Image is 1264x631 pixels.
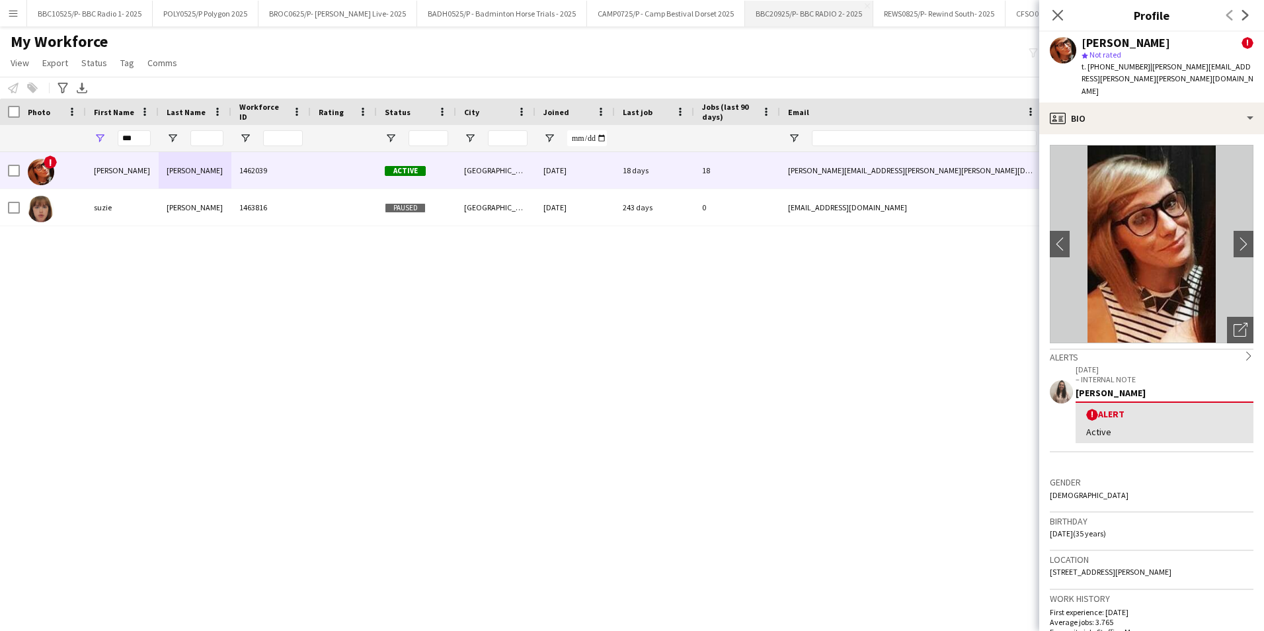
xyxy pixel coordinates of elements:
[190,130,223,146] input: Last Name Filter Input
[231,152,311,189] div: 1462039
[239,132,251,144] button: Open Filter Menu
[535,152,615,189] div: [DATE]
[1082,37,1170,49] div: [PERSON_NAME]
[543,107,569,117] span: Joined
[1227,317,1253,343] div: Open photos pop-in
[44,155,57,169] span: !
[81,57,107,69] span: Status
[587,1,745,26] button: CAMP0725/P - Camp Bestival Dorset 2025
[1082,62,1150,71] span: t. [PHONE_NUMBER]
[159,189,231,226] div: [PERSON_NAME]
[385,203,426,213] span: Paused
[615,189,694,226] div: 243 days
[167,132,178,144] button: Open Filter Menu
[1006,1,1137,26] button: CFSO0825/P- Carfest South- 2025
[780,189,1045,226] div: [EMAIL_ADDRESS][DOMAIN_NAME]
[231,189,311,226] div: 1463816
[694,189,780,226] div: 0
[37,54,73,71] a: Export
[5,54,34,71] a: View
[258,1,417,26] button: BROC0625/P- [PERSON_NAME] Live- 2025
[1076,364,1253,374] p: [DATE]
[1050,490,1128,500] span: [DEMOGRAPHIC_DATA]
[385,166,426,176] span: Active
[694,152,780,189] div: 18
[94,132,106,144] button: Open Filter Menu
[385,107,411,117] span: Status
[120,57,134,69] span: Tag
[28,159,54,185] img: Suzanne Edwards
[239,102,287,122] span: Workforce ID
[543,132,555,144] button: Open Filter Menu
[1050,476,1253,488] h3: Gender
[409,130,448,146] input: Status Filter Input
[11,32,108,52] span: My Workforce
[1086,409,1098,421] span: !
[535,189,615,226] div: [DATE]
[319,107,344,117] span: Rating
[417,1,587,26] button: BADH0525/P - Badminton Horse Trials - 2025
[86,152,159,189] div: [PERSON_NAME]
[464,132,476,144] button: Open Filter Menu
[745,1,873,26] button: BBC20925/P- BBC RADIO 2- 2025
[1050,593,1253,605] h3: Work history
[76,54,112,71] a: Status
[1082,62,1253,95] span: | [PERSON_NAME][EMAIL_ADDRESS][PERSON_NAME][PERSON_NAME][DOMAIN_NAME]
[464,107,479,117] span: City
[873,1,1006,26] button: REWS0825/P- Rewind South- 2025
[28,107,50,117] span: Photo
[456,152,535,189] div: [GEOGRAPHIC_DATA]
[1050,617,1253,627] p: Average jobs: 3.765
[1039,7,1264,24] h3: Profile
[74,80,90,96] app-action-btn: Export XLSX
[115,54,139,71] a: Tag
[11,57,29,69] span: View
[94,107,134,117] span: First Name
[1050,528,1106,538] span: [DATE] (35 years)
[159,152,231,189] div: [PERSON_NAME]
[567,130,607,146] input: Joined Filter Input
[456,189,535,226] div: [GEOGRAPHIC_DATA]
[812,130,1037,146] input: Email Filter Input
[55,80,71,96] app-action-btn: Advanced filters
[385,132,397,144] button: Open Filter Menu
[1050,349,1253,363] div: Alerts
[1050,515,1253,527] h3: Birthday
[702,102,756,122] span: Jobs (last 90 days)
[167,107,206,117] span: Last Name
[28,196,54,222] img: suzie bennett
[623,107,652,117] span: Last job
[263,130,303,146] input: Workforce ID Filter Input
[1050,145,1253,343] img: Crew avatar or photo
[86,189,159,226] div: suzie
[788,107,809,117] span: Email
[1050,554,1253,566] h3: Location
[1050,567,1171,577] span: [STREET_ADDRESS][PERSON_NAME]
[1086,426,1243,438] div: Active
[615,152,694,189] div: 18 days
[788,132,800,144] button: Open Filter Menu
[118,130,151,146] input: First Name Filter Input
[1050,607,1253,617] p: First experience: [DATE]
[142,54,182,71] a: Comms
[1089,50,1121,60] span: Not rated
[1076,374,1253,384] p: – INTERNAL NOTE
[153,1,258,26] button: POLY0525/P Polygon 2025
[1242,37,1253,49] span: !
[780,152,1045,189] div: [PERSON_NAME][EMAIL_ADDRESS][PERSON_NAME][PERSON_NAME][DOMAIN_NAME]
[1039,103,1264,134] div: Bio
[147,57,177,69] span: Comms
[1086,408,1243,421] div: Alert
[1076,387,1253,399] div: [PERSON_NAME]
[42,57,68,69] span: Export
[488,130,528,146] input: City Filter Input
[27,1,153,26] button: BBC10525/P- BBC Radio 1- 2025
